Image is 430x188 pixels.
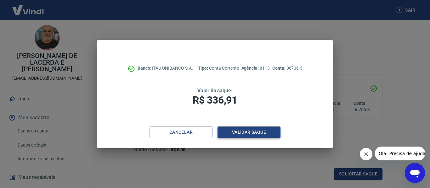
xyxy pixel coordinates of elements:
[193,94,237,106] span: R$ 336,91
[241,66,260,71] span: Agência:
[375,147,425,160] iframe: Mensagem da empresa
[198,65,239,72] p: Conta Corrente
[241,65,270,72] p: 8113
[4,4,53,9] span: Olá! Precisa de ajuda?
[198,66,209,71] span: Tipo:
[138,65,193,72] p: ITAÚ UNIBANCO S.A.
[150,126,212,138] button: Cancelar
[218,126,280,138] button: Validar saque
[272,66,286,71] span: Conta:
[405,163,425,183] iframe: Botão para abrir a janela de mensagens
[197,88,233,94] span: Valor do saque:
[360,148,372,160] iframe: Fechar mensagem
[272,65,303,72] p: 06706-3
[138,66,152,71] span: Banco:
